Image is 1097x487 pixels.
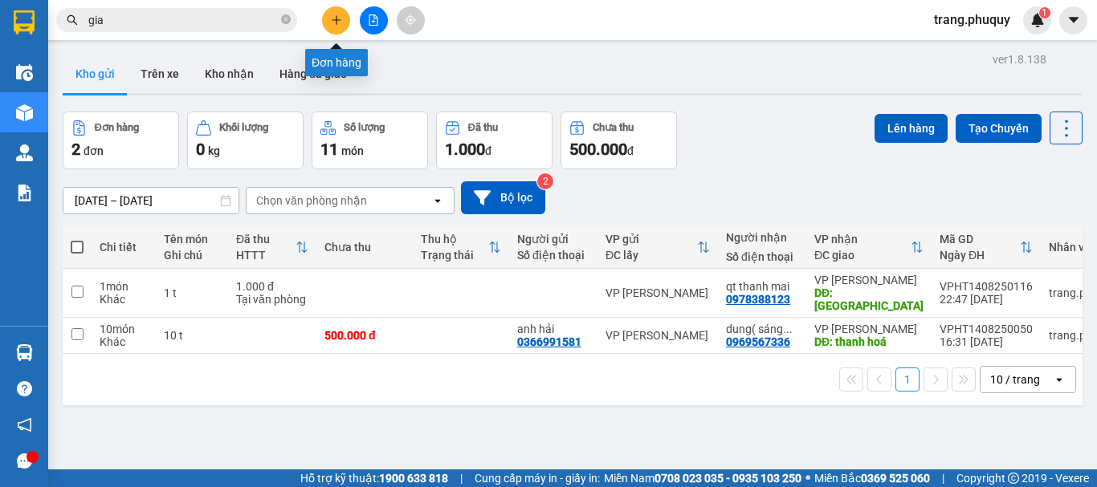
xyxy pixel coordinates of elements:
[445,140,485,159] span: 1.000
[726,293,790,306] div: 0978388123
[100,335,148,348] div: Khác
[236,293,308,306] div: Tại văn phòng
[320,140,338,159] span: 11
[805,475,810,481] span: ⚪️
[940,335,1033,348] div: 16:31 [DATE]
[1042,7,1047,18] span: 1
[814,249,911,262] div: ĐC giao
[63,188,239,213] input: Select a date range.
[485,144,491,157] span: đ
[814,286,924,312] div: DĐ: can lộc
[940,249,1020,262] div: Ngày ĐH
[100,241,148,254] div: Chi tiết
[331,14,342,26] span: plus
[940,233,1020,246] div: Mã GD
[14,10,35,34] img: logo-vxr
[517,233,589,246] div: Người gửi
[990,371,1040,388] div: 10 / trang
[421,249,488,262] div: Trạng thái
[993,51,1046,68] div: ver 1.8.138
[344,122,385,133] div: Số lượng
[921,10,1023,30] span: trang.phuquy
[726,323,798,335] div: dung( sáng mai đi )
[16,344,33,361] img: warehouse-icon
[281,14,291,24] span: close-circle
[726,280,798,293] div: qt thanh mai
[128,55,192,93] button: Trên xe
[100,280,148,293] div: 1 món
[940,293,1033,306] div: 22:47 [DATE]
[861,472,930,485] strong: 0369 525 060
[324,241,405,254] div: Chưa thu
[460,469,463,487] span: |
[814,335,924,348] div: DĐ: thanh hoá
[397,6,425,34] button: aim
[341,144,364,157] span: món
[368,14,379,26] span: file-add
[322,6,350,34] button: plus
[561,112,677,169] button: Chưa thu500.000đ
[1008,473,1019,484] span: copyright
[17,381,32,396] span: question-circle
[63,112,179,169] button: Đơn hàng2đơn
[300,469,448,487] span: Hỗ trợ kỹ thuật:
[236,233,296,246] div: Đã thu
[88,11,278,29] input: Tìm tên, số ĐT hoặc mã đơn
[475,469,600,487] span: Cung cấp máy in - giấy in:
[164,329,220,342] div: 10 t
[940,280,1033,293] div: VPHT1408250116
[461,181,545,214] button: Bộ lọc
[379,472,448,485] strong: 1900 633 818
[192,55,267,93] button: Kho nhận
[783,323,793,335] span: ...
[71,140,80,159] span: 2
[655,472,801,485] strong: 0708 023 035 - 0935 103 250
[606,233,697,246] div: VP gửi
[100,323,148,335] div: 10 món
[814,233,911,246] div: VP nhận
[814,469,930,487] span: Miền Bắc
[1059,6,1087,34] button: caret-down
[806,226,932,269] th: Toggle SortBy
[1039,7,1050,18] sup: 1
[360,6,388,34] button: file-add
[814,323,924,335] div: VP [PERSON_NAME]
[726,335,790,348] div: 0969567336
[895,367,920,392] button: 1
[940,323,1033,335] div: VPHT1408250050
[875,114,948,143] button: Lên hàng
[312,112,428,169] button: Số lượng11món
[468,122,498,133] div: Đã thu
[196,140,205,159] span: 0
[1030,13,1045,27] img: icon-new-feature
[16,104,33,121] img: warehouse-icon
[436,112,553,169] button: Đã thu1.000đ
[405,14,416,26] span: aim
[16,64,33,81] img: warehouse-icon
[1066,13,1081,27] span: caret-down
[17,453,32,469] span: message
[84,144,104,157] span: đơn
[421,233,488,246] div: Thu hộ
[517,323,589,335] div: anh hải
[431,194,444,207] svg: open
[17,417,32,432] span: notification
[726,231,798,244] div: Người nhận
[236,249,296,262] div: HTTT
[814,274,924,286] div: VP [PERSON_NAME]
[164,286,220,299] div: 1 t
[606,329,710,342] div: VP [PERSON_NAME]
[1053,373,1066,386] svg: open
[164,249,220,262] div: Ghi chú
[604,469,801,487] span: Miền Nam
[413,226,509,269] th: Toggle SortBy
[517,335,581,348] div: 0366991581
[256,193,367,209] div: Chọn văn phòng nhận
[606,286,710,299] div: VP [PERSON_NAME]
[281,13,291,28] span: close-circle
[627,144,634,157] span: đ
[305,49,368,76] div: Đơn hàng
[16,144,33,161] img: warehouse-icon
[267,55,360,93] button: Hàng đã giao
[606,249,697,262] div: ĐC lấy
